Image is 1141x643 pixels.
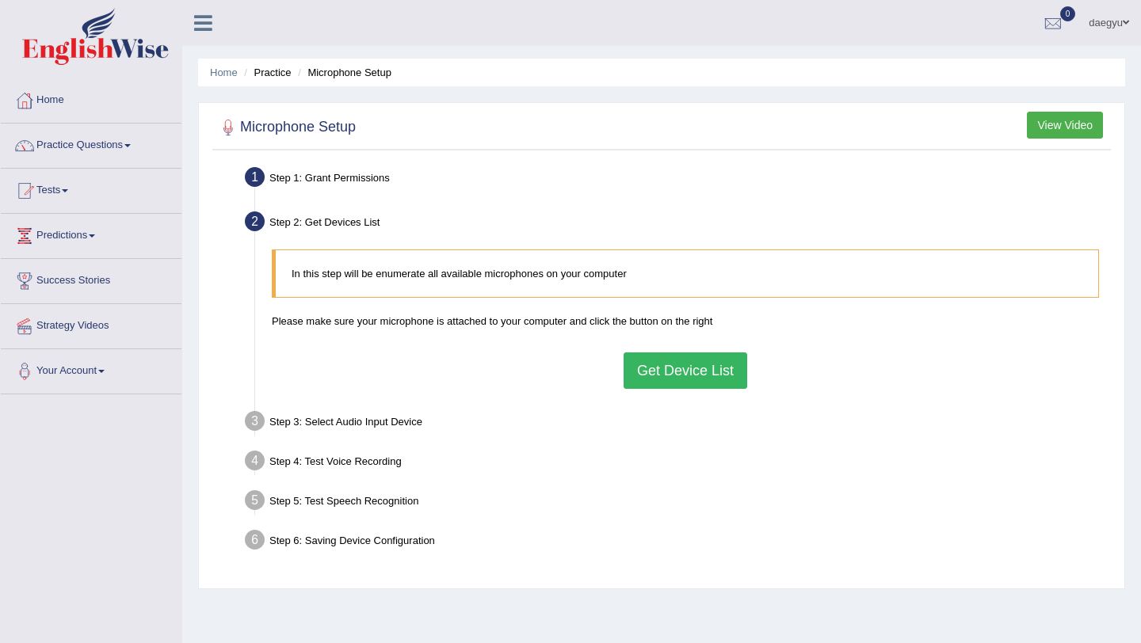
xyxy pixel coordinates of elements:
[1,214,181,253] a: Predictions
[238,162,1117,197] div: Step 1: Grant Permissions
[624,352,747,389] button: Get Device List
[238,525,1117,560] div: Step 6: Saving Device Configuration
[1,78,181,118] a: Home
[272,249,1099,298] blockquote: In this step will be enumerate all available microphones on your computer
[216,116,356,139] h2: Microphone Setup
[1027,112,1103,139] button: View Video
[210,67,238,78] a: Home
[1060,6,1076,21] span: 0
[238,207,1117,242] div: Step 2: Get Devices List
[1,259,181,299] a: Success Stories
[238,446,1117,481] div: Step 4: Test Voice Recording
[238,406,1117,441] div: Step 3: Select Audio Input Device
[238,485,1117,520] div: Step 5: Test Speech Recognition
[240,65,291,80] li: Practice
[1,169,181,208] a: Tests
[272,314,1099,329] p: Please make sure your microphone is attached to your computer and click the button on the right
[1,124,181,163] a: Practice Questions
[1,304,181,344] a: Strategy Videos
[1,349,181,389] a: Your Account
[294,65,391,80] li: Microphone Setup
